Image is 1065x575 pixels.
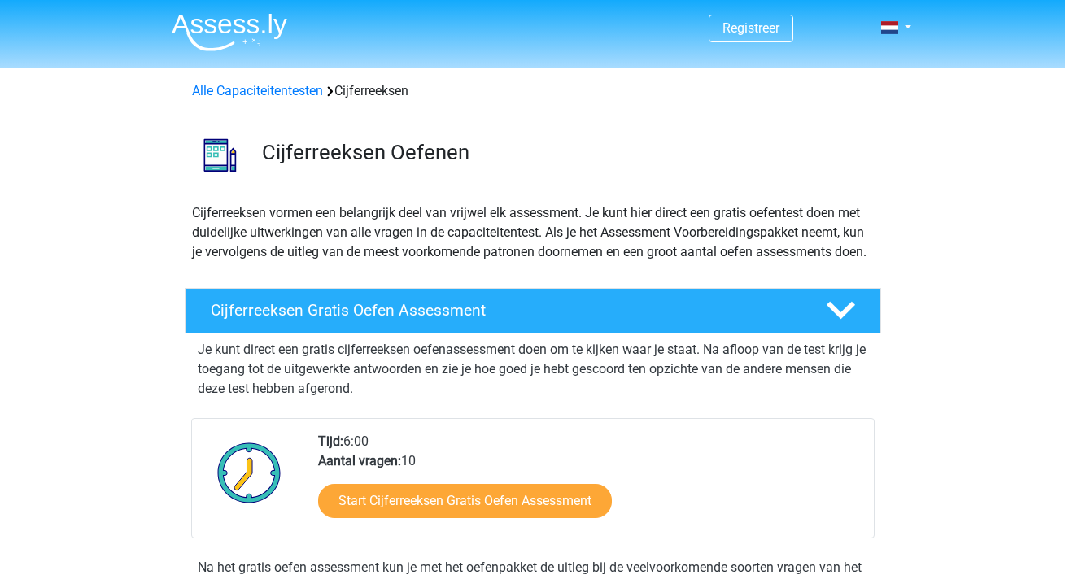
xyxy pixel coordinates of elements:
[172,13,287,51] img: Assessly
[722,20,779,36] a: Registreer
[318,433,343,449] b: Tijd:
[211,301,800,320] h4: Cijferreeksen Gratis Oefen Assessment
[186,81,880,101] div: Cijferreeksen
[208,432,290,513] img: Klok
[318,484,612,518] a: Start Cijferreeksen Gratis Oefen Assessment
[306,432,873,538] div: 6:00 10
[318,453,401,468] b: Aantal vragen:
[178,288,888,333] a: Cijferreeksen Gratis Oefen Assessment
[262,140,868,165] h3: Cijferreeksen Oefenen
[186,120,255,189] img: cijferreeksen
[198,340,868,399] p: Je kunt direct een gratis cijferreeksen oefenassessment doen om te kijken waar je staat. Na afloo...
[192,203,874,262] p: Cijferreeksen vormen een belangrijk deel van vrijwel elk assessment. Je kunt hier direct een grat...
[192,83,323,98] a: Alle Capaciteitentesten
